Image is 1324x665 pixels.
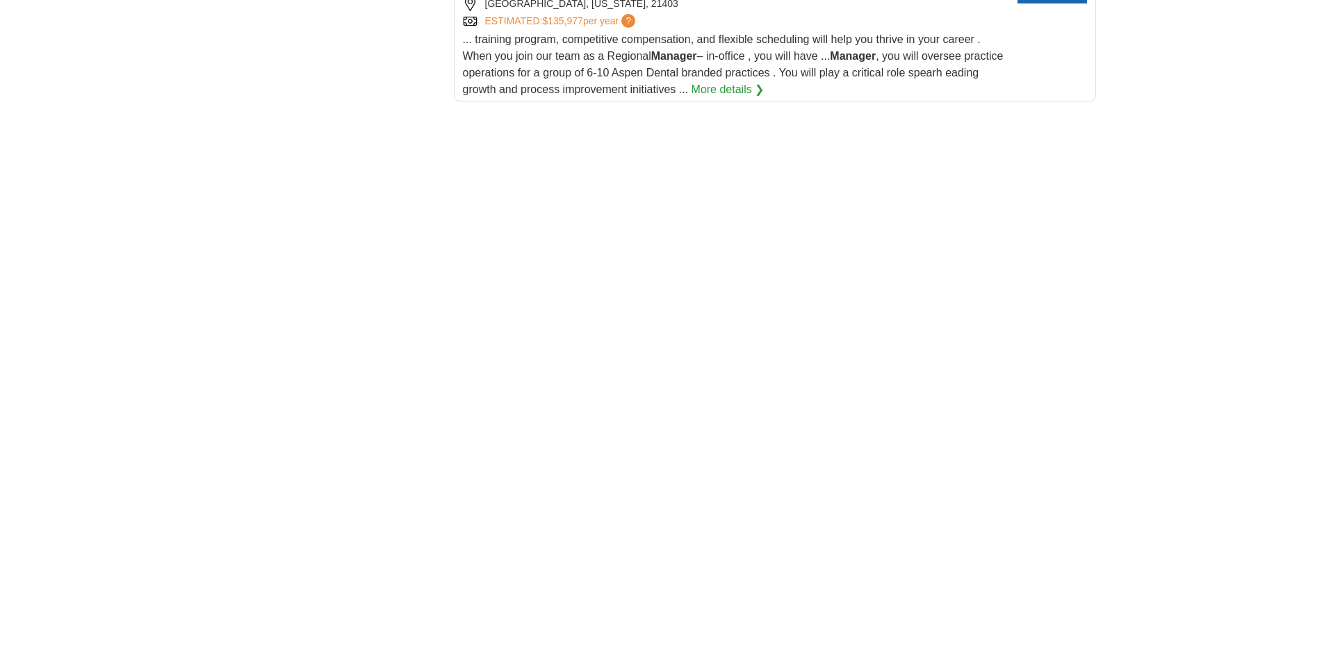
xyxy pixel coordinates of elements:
[485,14,639,28] a: ESTIMATED:$135,977per year?
[463,33,1004,95] span: ... training program, competitive compensation, and flexible scheduling will help you thrive in y...
[621,14,635,28] span: ?
[651,50,697,62] strong: Manager
[692,81,765,98] a: More details ❯
[830,50,876,62] strong: Manager
[542,15,582,26] span: $135,977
